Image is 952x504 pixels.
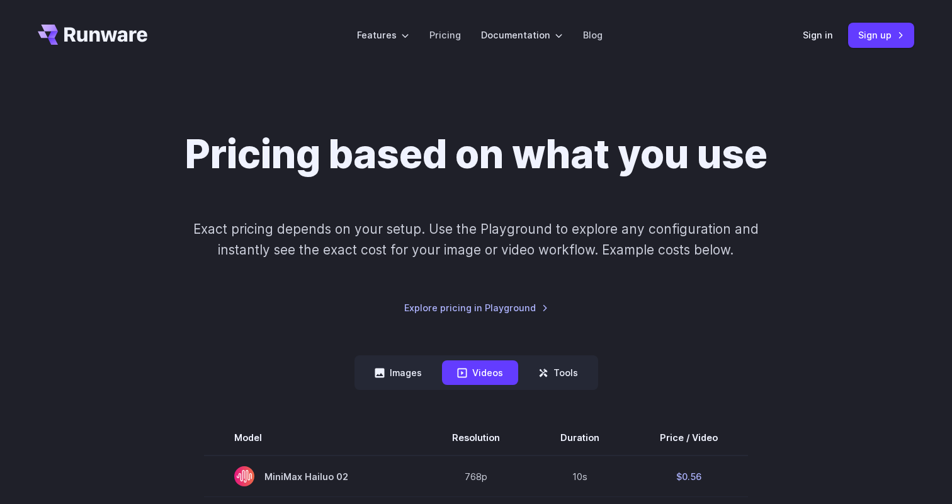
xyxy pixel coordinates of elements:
[630,455,748,497] td: $0.56
[429,28,461,42] a: Pricing
[404,301,548,315] a: Explore pricing in Playground
[360,360,437,385] button: Images
[523,360,593,385] button: Tools
[204,420,422,455] th: Model
[234,466,392,486] span: MiniMax Hailuo 02
[357,28,409,42] label: Features
[442,360,518,385] button: Videos
[38,25,147,45] a: Go to /
[481,28,563,42] label: Documentation
[530,420,630,455] th: Duration
[630,420,748,455] th: Price / Video
[422,420,530,455] th: Resolution
[848,23,914,47] a: Sign up
[803,28,833,42] a: Sign in
[169,219,783,261] p: Exact pricing depends on your setup. Use the Playground to explore any configuration and instantl...
[185,131,768,178] h1: Pricing based on what you use
[422,455,530,497] td: 768p
[530,455,630,497] td: 10s
[583,28,603,42] a: Blog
